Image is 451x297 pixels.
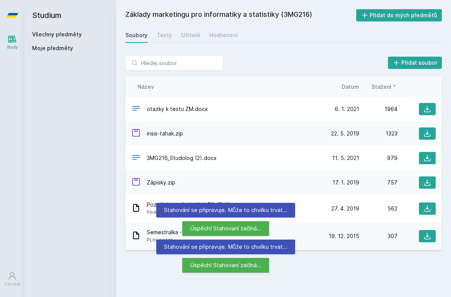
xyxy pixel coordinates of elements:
[157,31,172,39] div: Testy
[181,31,200,39] div: Učitelé
[125,31,148,39] div: Soubory
[156,203,295,217] div: Stahování se připravuje. Může to chvilku trvat…
[125,55,223,70] input: Hledej soubor
[209,28,238,43] a: Hodnocení
[147,236,216,244] span: PLny pocet
[138,83,154,91] button: Název
[181,28,200,43] a: Učitelé
[331,205,359,212] span: 27. 4. 2019
[32,44,73,52] span: Moje předměty
[157,28,172,43] a: Testy
[342,83,359,91] button: Datum
[372,83,391,91] span: Stažení
[125,9,356,21] h2: Základy marketingu pro informatiky a statistiky (3MG216)
[356,9,442,21] button: Přidat do mých předmětů
[329,232,359,240] span: 19. 12. 2015
[331,130,359,137] span: 22. 5. 2019
[372,83,397,91] button: Stažení
[147,209,230,216] span: Plně dostačující k oběma testúm
[147,201,230,209] span: Poznámky z přednášek ZS 17/18
[7,44,18,50] div: Study
[182,258,269,273] div: Úspěch! Stahovaní začíná…
[156,240,295,254] div: Stahování se připravuje. Může to chvilku trvat…
[147,105,208,113] span: otazky k testu ZM.docx
[359,130,397,137] div: 1323
[147,228,216,236] span: Semestralka - Hosp. cyklus
[359,179,397,186] div: 757
[2,31,23,54] a: Study
[131,153,141,164] div: DOCX
[359,232,397,240] div: 307
[4,281,20,287] div: Uživatel
[131,128,141,139] div: ZIP
[359,205,397,212] div: 562
[335,105,359,113] span: 6. 1. 2021
[359,105,397,113] div: 1964
[2,268,23,291] a: Uživatel
[125,28,148,43] a: Soubory
[388,57,442,69] button: Přidat soubor
[333,179,359,186] span: 17. 1. 2019
[147,130,183,137] span: insis-tahak.zip
[209,31,238,39] div: Hodnocení
[332,154,359,162] span: 11. 5. 2021
[32,31,82,38] a: Všechny předměty
[147,179,175,186] span: Zápisky.zip
[182,221,269,236] div: Úspěch! Stahovaní začíná…
[147,154,217,162] span: 3MG216_Studolog (2).docx
[359,154,397,162] div: 979
[131,104,141,115] div: DOCX
[131,177,141,188] div: ZIP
